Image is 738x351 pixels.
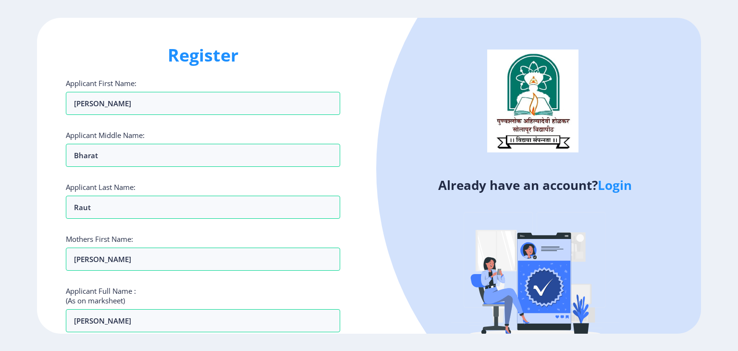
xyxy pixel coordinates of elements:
input: Full Name [66,309,340,332]
input: First Name [66,144,340,167]
label: Applicant First Name: [66,78,136,88]
label: Applicant Last Name: [66,182,135,192]
label: Applicant Full Name : (As on marksheet) [66,286,136,305]
input: Last Name [66,248,340,271]
input: Last Name [66,196,340,219]
h4: Already have an account? [376,177,694,193]
label: Mothers First Name: [66,234,133,244]
img: logo [487,50,578,152]
label: Applicant Middle Name: [66,130,145,140]
h1: Register [66,44,340,67]
input: First Name [66,92,340,115]
a: Login [598,176,632,194]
